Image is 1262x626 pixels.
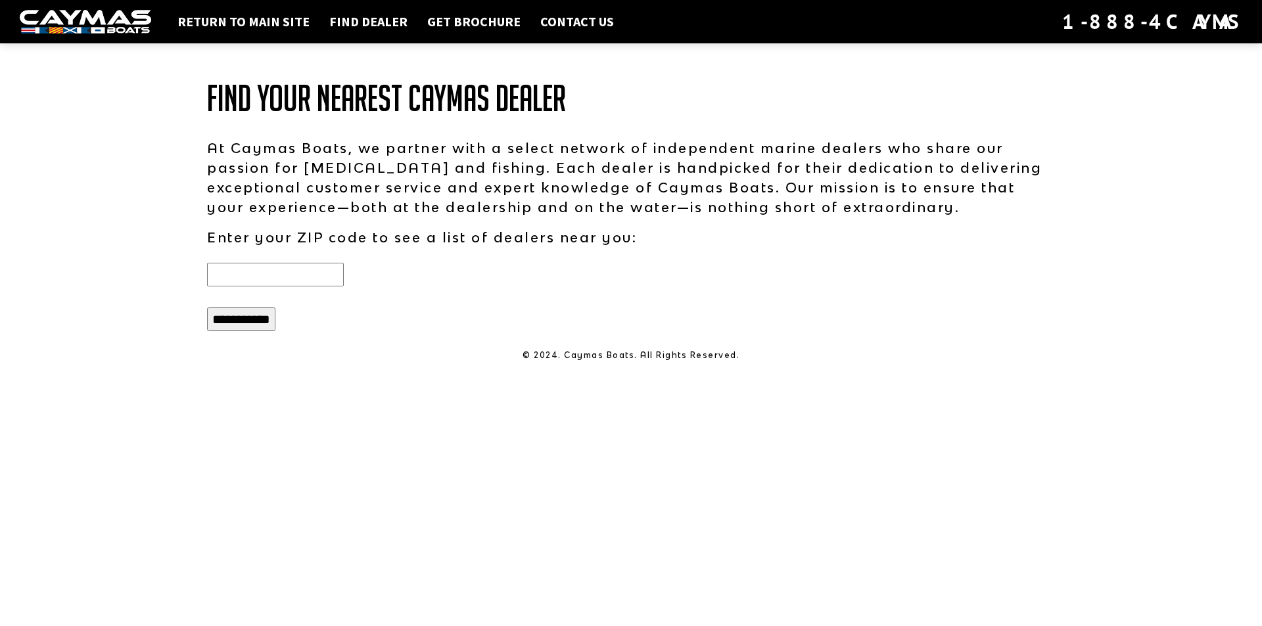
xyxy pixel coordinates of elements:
[20,10,151,34] img: white-logo-c9c8dbefe5ff5ceceb0f0178aa75bf4bb51f6bca0971e226c86eb53dfe498488.png
[421,13,527,30] a: Get Brochure
[207,227,1055,247] p: Enter your ZIP code to see a list of dealers near you:
[171,13,316,30] a: Return to main site
[1062,7,1242,36] div: 1-888-4CAYMAS
[207,79,1055,118] h1: Find Your Nearest Caymas Dealer
[207,349,1055,361] p: © 2024. Caymas Boats. All Rights Reserved.
[534,13,620,30] a: Contact Us
[207,138,1055,217] p: At Caymas Boats, we partner with a select network of independent marine dealers who share our pas...
[323,13,414,30] a: Find Dealer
